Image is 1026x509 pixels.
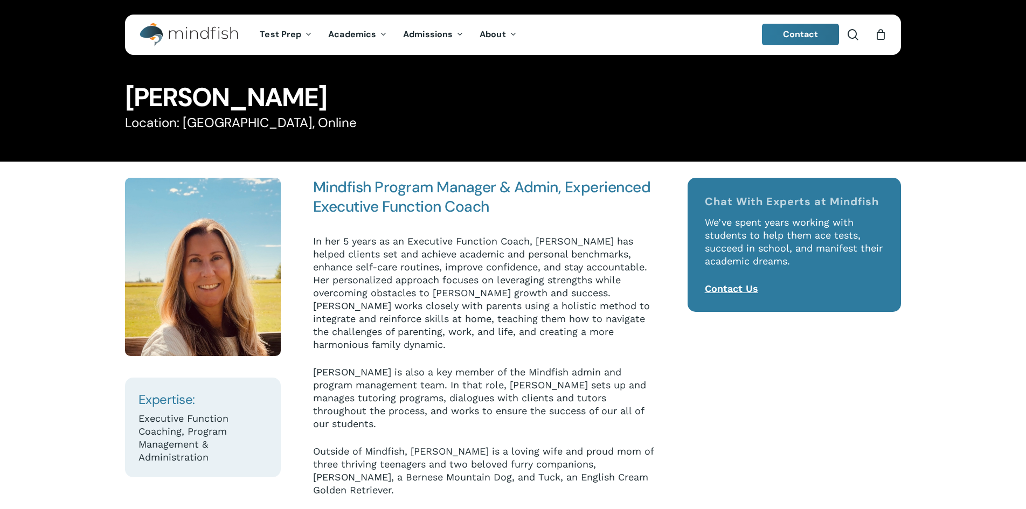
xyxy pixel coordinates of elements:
[138,391,195,408] span: Expertise:
[138,412,267,464] p: Executive Function Coaching, Program Management & Administration
[762,24,840,45] a: Contact
[260,29,301,40] span: Test Prep
[125,178,281,356] img: Jen Eyberg
[313,235,657,366] p: In her 5 years as an Executive Function Coach, [PERSON_NAME] has helped clients set and achieve a...
[313,178,657,217] h4: Mindfish Program Manager & Admin, Experienced Executive Function Coach
[125,15,901,55] header: Main Menu
[320,30,395,39] a: Academics
[705,283,758,294] a: Contact Us
[875,29,886,40] a: Cart
[705,216,884,282] p: We’ve spent years working with students to help them ace tests, succeed in school, and manifest t...
[313,366,657,445] p: [PERSON_NAME] is also a key member of the Mindfish admin and program management team. In that rol...
[783,29,819,40] span: Contact
[252,30,320,39] a: Test Prep
[328,29,376,40] span: Academics
[395,30,472,39] a: Admissions
[403,29,453,40] span: Admissions
[472,30,525,39] a: About
[125,85,901,110] h1: [PERSON_NAME]
[252,15,524,55] nav: Main Menu
[705,195,884,208] h4: Chat With Experts at Mindfish
[480,29,506,40] span: About
[313,445,657,497] p: Outside of Mindfish, [PERSON_NAME] is a loving wife and proud mom of three thriving teenagers and...
[125,114,357,131] span: Location: [GEOGRAPHIC_DATA], Online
